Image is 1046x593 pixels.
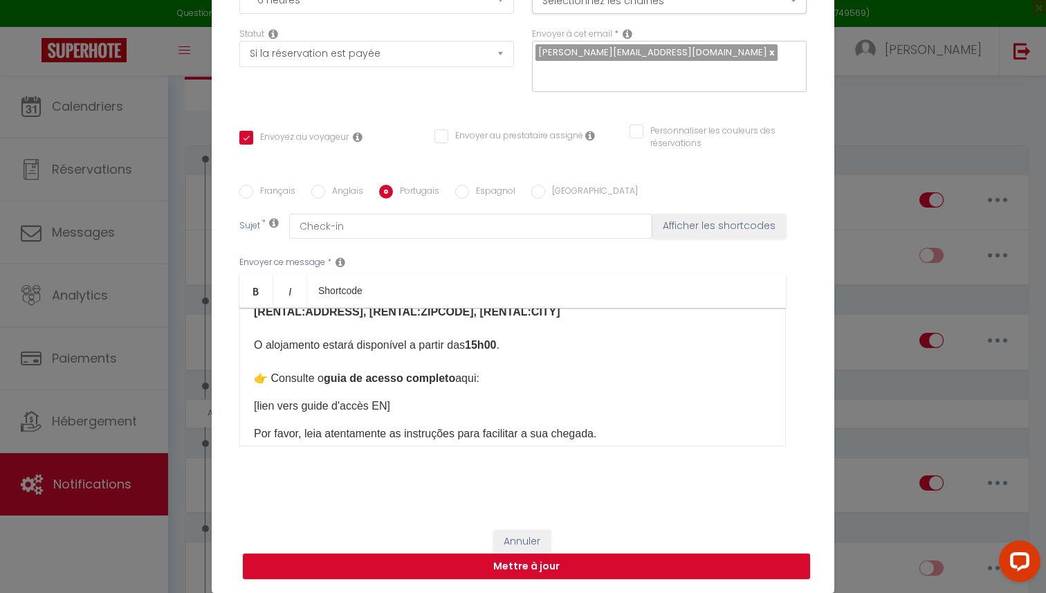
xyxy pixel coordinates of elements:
[455,372,479,384] span: aqui:
[988,535,1046,593] iframe: LiveChat chat widget
[254,426,771,442] p: ​Por favor, leia atentamente as instruções para facilitar a sua chegada.
[254,306,560,318] b: [RENTAL:ADDRESS]​, [RENTAL:ZIPCODE], [RENTAL:CITY]​
[353,131,363,143] i: Envoyer au voyageur
[493,530,551,554] button: Annuler
[239,28,264,41] label: Statut
[239,219,260,234] label: Sujet
[253,185,295,200] label: Français
[336,257,345,268] i: Message
[465,339,496,351] b: 15h00
[307,274,374,307] a: Shortcode
[268,28,278,39] i: Booking status
[585,130,595,141] i: Envoyer au prestataire si il est assigné
[269,217,279,228] i: Subject
[243,554,810,580] button: Mettre à jour
[545,185,638,200] label: [GEOGRAPHIC_DATA]
[469,185,515,200] label: Espagnol
[273,274,307,307] a: Italic
[254,372,324,384] span: 👉 Consulte o
[532,28,612,41] label: Envoyer à cet email
[325,185,363,200] label: Anglais
[538,46,767,59] span: [PERSON_NAME][EMAIL_ADDRESS][DOMAIN_NAME]
[393,185,439,200] label: Portugais
[623,28,632,39] i: Recipient
[254,398,771,414] p: [lien vers guide d'accès EN]
[239,256,325,269] label: Envoyer ce message
[239,274,273,307] a: Bold
[652,214,786,239] button: Afficher les shortcodes
[324,372,455,384] b: guia de acesso completo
